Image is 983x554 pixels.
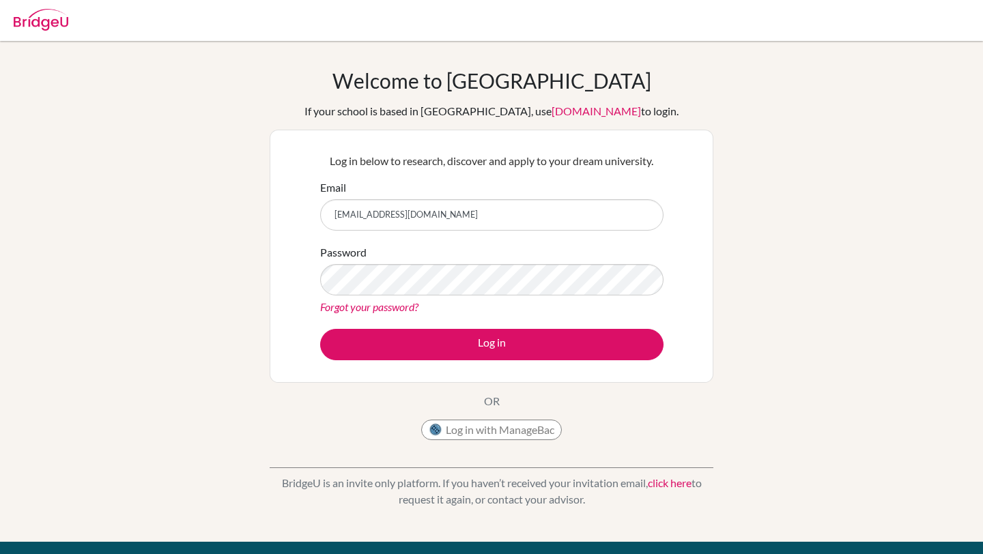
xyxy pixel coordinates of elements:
[648,476,692,489] a: click here
[14,9,68,31] img: Bridge-U
[332,68,651,93] h1: Welcome to [GEOGRAPHIC_DATA]
[552,104,641,117] a: [DOMAIN_NAME]
[320,329,664,360] button: Log in
[304,103,679,119] div: If your school is based in [GEOGRAPHIC_DATA], use to login.
[484,393,500,409] p: OR
[320,153,664,169] p: Log in below to research, discover and apply to your dream university.
[421,420,562,440] button: Log in with ManageBac
[270,475,713,508] p: BridgeU is an invite only platform. If you haven’t received your invitation email, to request it ...
[320,244,367,261] label: Password
[320,300,418,313] a: Forgot your password?
[320,179,346,196] label: Email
